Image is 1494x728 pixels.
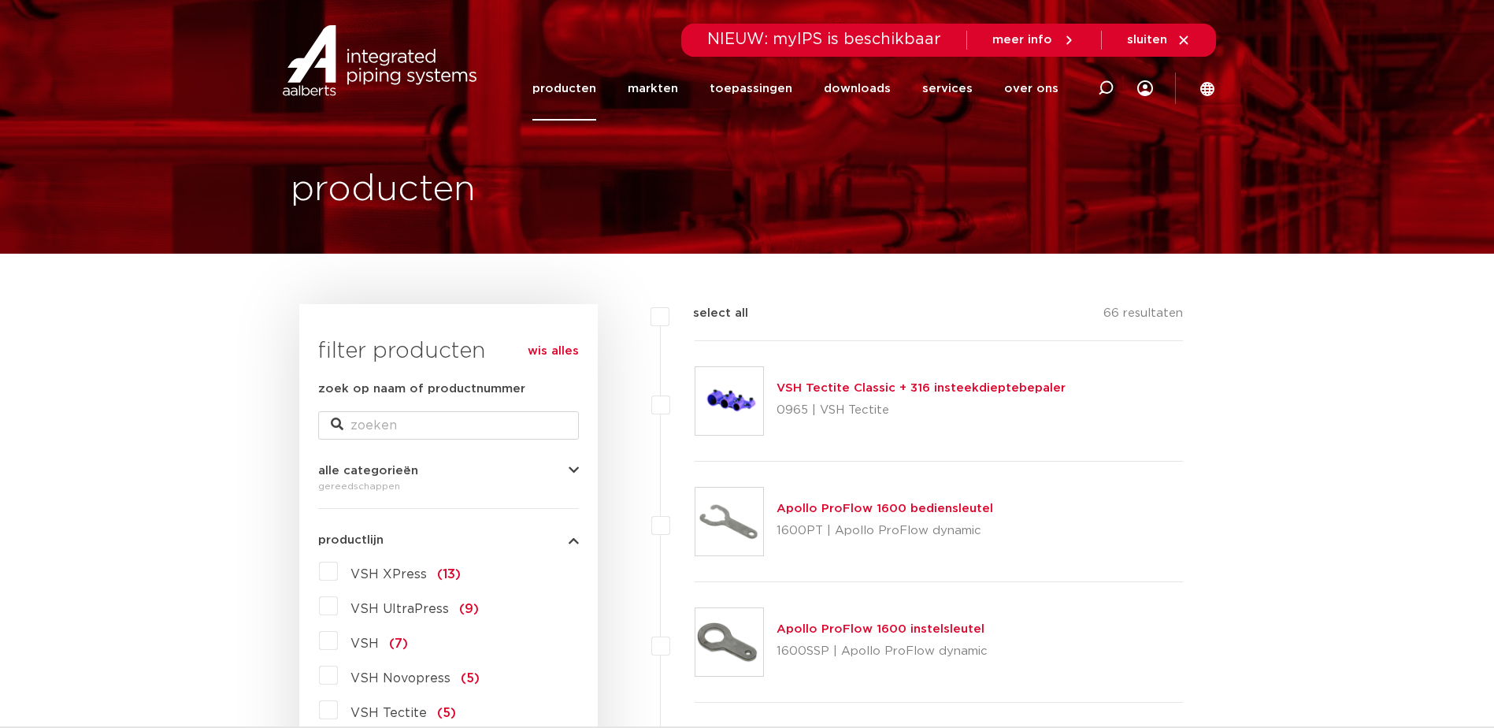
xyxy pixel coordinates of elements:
img: Thumbnail for Apollo ProFlow 1600 instelsleutel [695,608,763,676]
span: (5) [437,707,456,719]
span: VSH [350,637,379,650]
span: VSH UltraPress [350,603,449,615]
span: VSH Tectite [350,707,427,719]
a: services [922,57,973,121]
a: downloads [824,57,891,121]
input: zoeken [318,411,579,440]
a: VSH Tectite Classic + 316 insteekdieptebepaler [777,382,1066,394]
h3: filter producten [318,336,579,367]
a: meer info [992,33,1076,47]
span: productlijn [318,534,384,546]
span: meer info [992,34,1052,46]
label: select all [669,304,748,323]
h1: producten [291,165,476,215]
span: sluiten [1127,34,1167,46]
span: VSH XPress [350,568,427,581]
span: (7) [389,637,408,650]
nav: Menu [532,57,1058,121]
a: sluiten [1127,33,1191,47]
p: 1600SSP | Apollo ProFlow dynamic [777,639,988,664]
span: (9) [459,603,479,615]
a: Apollo ProFlow 1600 instelsleutel [777,623,984,635]
p: 66 resultaten [1103,304,1183,329]
button: alle categorieën [318,465,579,477]
img: Thumbnail for VSH Tectite Classic + 316 insteekdieptebepaler [695,367,763,435]
a: wis alles [528,342,579,361]
a: toepassingen [710,57,792,121]
button: productlijn [318,534,579,546]
a: over ons [1004,57,1058,121]
label: zoek op naam of productnummer [318,380,525,399]
a: producten [532,57,596,121]
p: 0965 | VSH Tectite [777,398,1066,423]
span: (5) [461,672,480,685]
span: alle categorieën [318,465,418,477]
span: (13) [437,568,461,581]
p: 1600PT | Apollo ProFlow dynamic [777,518,993,544]
img: Thumbnail for Apollo ProFlow 1600 bediensleutel [695,488,763,555]
div: my IPS [1137,57,1153,121]
a: Apollo ProFlow 1600 bediensleutel [777,503,993,514]
div: gereedschappen [318,477,579,496]
a: markten [628,57,678,121]
span: VSH Novopress [350,672,450,685]
span: NIEUW: myIPS is beschikbaar [707,32,941,47]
